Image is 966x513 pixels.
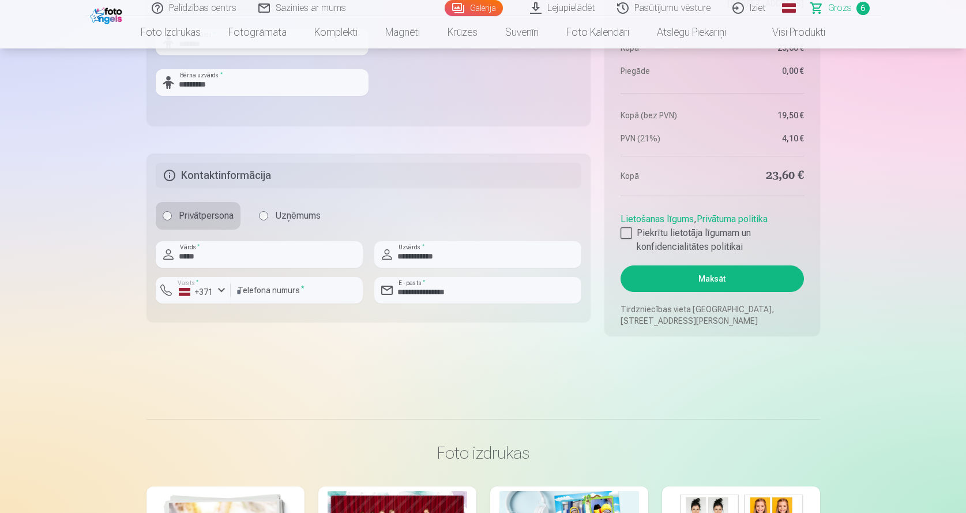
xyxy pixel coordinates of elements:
[174,279,202,287] label: Valsts
[491,16,552,48] a: Suvenīri
[156,443,811,463] h3: Foto izdrukas
[621,168,706,184] dt: Kopā
[621,133,706,144] dt: PVN (21%)
[621,304,803,327] p: Tirdzniecības vieta [GEOGRAPHIC_DATA], [STREET_ADDRESS][PERSON_NAME]
[434,16,491,48] a: Krūzes
[718,133,804,144] dd: 4,10 €
[740,16,839,48] a: Visi produkti
[163,211,172,220] input: Privātpersona
[621,110,706,121] dt: Kopā (bez PVN)
[621,65,706,77] dt: Piegāde
[718,65,804,77] dd: 0,00 €
[252,202,328,230] label: Uzņēmums
[621,214,694,224] a: Lietošanas līgums
[156,202,240,230] label: Privātpersona
[552,16,643,48] a: Foto kalendāri
[156,277,231,304] button: Valsts*+371
[259,211,268,220] input: Uzņēmums
[371,16,434,48] a: Magnēti
[697,214,768,224] a: Privātuma politika
[621,265,803,292] button: Maksāt
[300,16,371,48] a: Komplekti
[621,226,803,254] label: Piekrītu lietotāja līgumam un konfidencialitātes politikai
[215,16,300,48] a: Fotogrāmata
[856,2,870,15] span: 6
[643,16,740,48] a: Atslēgu piekariņi
[90,5,125,24] img: /fa1
[156,163,582,188] h5: Kontaktinformācija
[718,168,804,184] dd: 23,60 €
[621,208,803,254] div: ,
[828,1,852,15] span: Grozs
[127,16,215,48] a: Foto izdrukas
[179,286,213,298] div: +371
[718,110,804,121] dd: 19,50 €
